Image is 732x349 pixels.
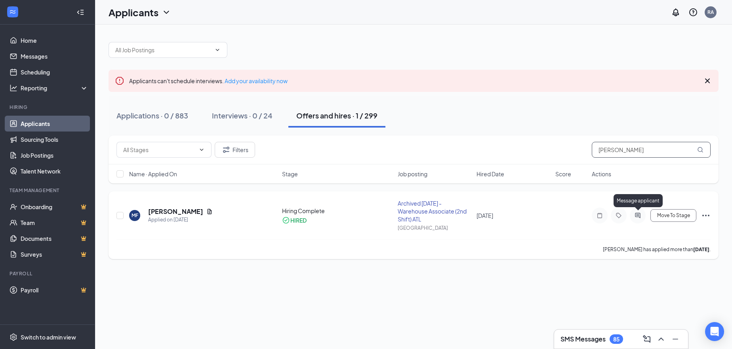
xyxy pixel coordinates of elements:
[148,216,213,224] div: Applied on [DATE]
[614,212,623,219] svg: Tag
[650,209,696,222] button: Move To Stage
[595,212,604,219] svg: Note
[132,212,138,219] div: MF
[592,170,611,178] span: Actions
[296,111,377,120] div: Offers and hires · 1 / 299
[21,132,88,147] a: Sourcing Tools
[116,111,188,120] div: Applications · 0 / 883
[76,8,84,16] svg: Collapse
[398,170,427,178] span: Job posting
[21,147,88,163] a: Job Postings
[21,246,88,262] a: SurveysCrown
[657,213,690,218] span: Move To Stage
[21,84,89,92] div: Reporting
[206,208,213,215] svg: Document
[477,212,493,219] span: [DATE]
[290,216,307,224] div: HIRED
[701,211,711,220] svg: Ellipses
[592,142,711,158] input: Search in offers and hires
[10,104,87,111] div: Hiring
[115,76,124,86] svg: Error
[21,333,76,341] div: Switch to admin view
[10,84,17,92] svg: Analysis
[21,199,88,215] a: OnboardingCrown
[212,111,273,120] div: Interviews · 0 / 24
[282,170,298,178] span: Stage
[198,147,205,153] svg: ChevronDown
[614,194,663,207] div: Message applicant
[129,170,177,178] span: Name · Applied On
[693,246,709,252] b: [DATE]
[669,333,682,345] button: Minimize
[109,6,158,19] h1: Applicants
[671,334,680,344] svg: Minimize
[21,282,88,298] a: PayrollCrown
[10,187,87,194] div: Team Management
[398,199,472,223] div: Archived [DATE] - Warehouse Associate (2nd Shift) ATL
[221,145,231,154] svg: Filter
[555,170,571,178] span: Score
[703,76,712,86] svg: Cross
[633,212,642,219] svg: ActiveChat
[688,8,698,17] svg: QuestionInfo
[21,48,88,64] a: Messages
[656,334,666,344] svg: ChevronUp
[613,336,620,343] div: 85
[214,47,221,53] svg: ChevronDown
[225,77,288,84] a: Add your availability now
[21,64,88,80] a: Scheduling
[123,145,195,154] input: All Stages
[21,116,88,132] a: Applicants
[129,77,288,84] span: Applicants can't schedule interviews.
[10,270,87,277] div: Payroll
[603,246,711,253] p: [PERSON_NAME] has applied more than .
[398,225,472,231] div: [GEOGRAPHIC_DATA]
[640,333,653,345] button: ComposeMessage
[671,8,681,17] svg: Notifications
[21,163,88,179] a: Talent Network
[21,215,88,231] a: TeamCrown
[21,231,88,246] a: DocumentsCrown
[9,8,17,16] svg: WorkstreamLogo
[215,142,255,158] button: Filter Filters
[705,322,724,341] div: Open Intercom Messenger
[21,32,88,48] a: Home
[560,335,606,343] h3: SMS Messages
[697,147,703,153] svg: MagnifyingGlass
[282,207,393,215] div: Hiring Complete
[477,170,504,178] span: Hired Date
[655,333,667,345] button: ChevronUp
[148,207,203,216] h5: [PERSON_NAME]
[642,334,652,344] svg: ComposeMessage
[282,216,290,224] svg: CheckmarkCircle
[115,46,211,54] input: All Job Postings
[10,333,17,341] svg: Settings
[707,9,714,15] div: RA
[162,8,171,17] svg: ChevronDown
